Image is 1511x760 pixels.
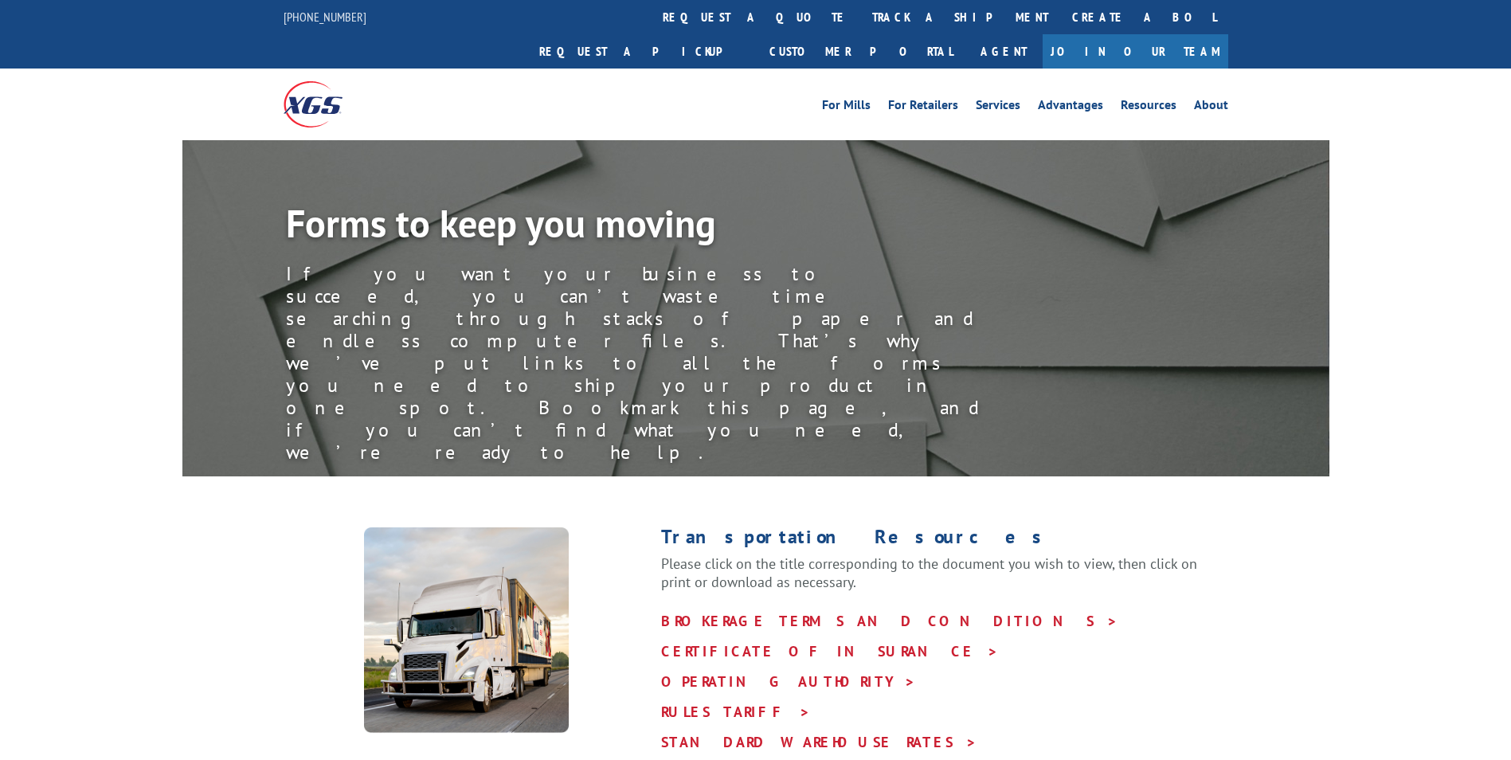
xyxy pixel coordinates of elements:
[1194,99,1228,116] a: About
[1121,99,1176,116] a: Resources
[661,554,1228,607] p: Please click on the title corresponding to the document you wish to view, then click on print or ...
[822,99,871,116] a: For Mills
[284,9,366,25] a: [PHONE_NUMBER]
[757,34,965,69] a: Customer Portal
[661,733,977,751] a: STANDARD WAREHOUSE RATES >
[363,527,570,734] img: XpressGlobal_Resources
[286,204,1003,250] h1: Forms to keep you moving
[661,527,1228,554] h1: Transportation Resources
[1038,99,1103,116] a: Advantages
[661,642,999,660] a: CERTIFICATE OF INSURANCE >
[888,99,958,116] a: For Retailers
[965,34,1043,69] a: Agent
[976,99,1020,116] a: Services
[1043,34,1228,69] a: Join Our Team
[661,703,811,721] a: RULES TARIFF >
[661,612,1118,630] a: BROKERAGE TERMS AND CONDITIONS >
[661,672,916,691] a: OPERATING AUTHORITY >
[286,263,1003,464] div: If you want your business to succeed, you can’t waste time searching through stacks of paper and ...
[527,34,757,69] a: Request a pickup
